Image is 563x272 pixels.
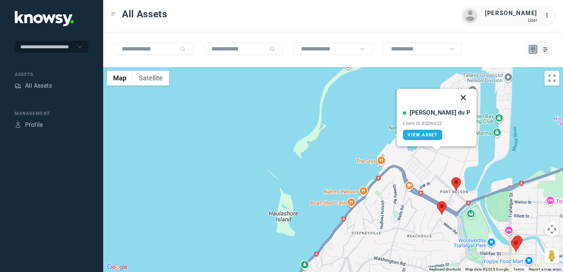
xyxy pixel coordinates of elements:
a: Open this area in Google Maps (opens a new window) [105,262,129,272]
a: View Asset [403,130,442,140]
span: View Asset [408,132,437,137]
img: Google [105,262,129,272]
a: ProfileProfile [15,121,43,129]
a: Report a map error [529,267,561,271]
a: AssetsAll Assets [15,81,52,90]
div: Assets [15,71,88,78]
span: Map data ©2025 Google [465,267,508,271]
button: Show satellite imagery [133,71,169,86]
div: : [545,11,553,20]
div: Map [530,46,536,53]
button: Show street map [107,71,133,86]
img: Application Logo [15,11,74,26]
div: [PERSON_NAME] [485,9,537,18]
div: All Assets [25,81,52,90]
button: Keyboard shortcuts [429,267,461,272]
tspan: ... [545,13,552,18]
div: Search [269,46,275,52]
button: Close [455,89,472,107]
div: Assets [15,83,21,89]
div: : [545,11,553,21]
div: User [485,18,537,23]
div: Profile [25,121,43,129]
span: All Assets [122,7,167,21]
div: Profile [15,122,21,128]
div: Management [15,110,88,117]
div: [PERSON_NAME] du P [410,108,470,117]
div: List [542,46,549,53]
a: Terms (opens in new tab) [513,267,524,271]
button: Toggle fullscreen view [545,71,559,86]
div: Client ID #QDH632 [403,121,470,126]
button: Drag Pegman onto the map to open Street View [545,248,559,263]
img: avatar.png [463,8,478,23]
div: Search [180,46,186,52]
button: Map camera controls [545,222,559,237]
div: Toggle Menu [111,11,116,17]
